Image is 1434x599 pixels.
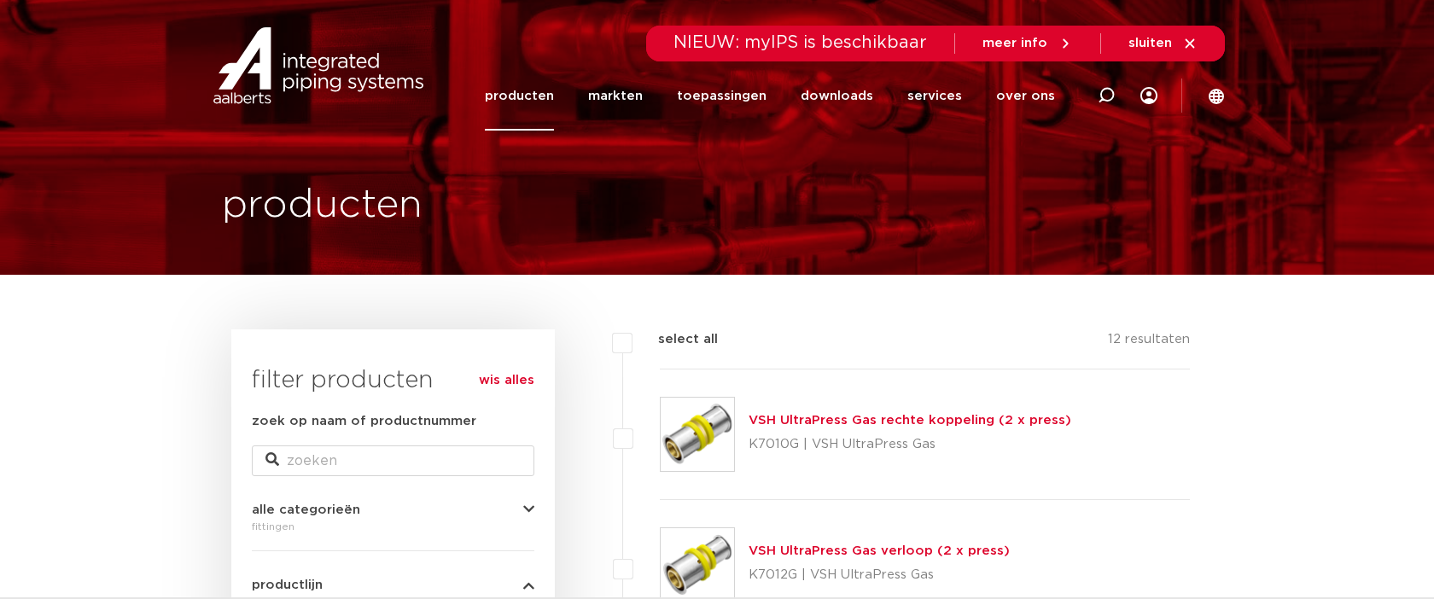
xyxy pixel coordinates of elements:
[982,36,1073,51] a: meer info
[252,363,534,398] h3: filter producten
[749,414,1071,427] a: VSH UltraPress Gas rechte koppeling (2 x press)
[632,329,718,350] label: select all
[996,61,1055,131] a: over ons
[252,579,534,591] button: productlijn
[1140,61,1157,131] div: my IPS
[222,178,423,233] h1: producten
[801,61,873,131] a: downloads
[588,61,643,131] a: markten
[485,61,1055,131] nav: Menu
[907,61,962,131] a: services
[479,370,534,391] a: wis alles
[661,398,734,471] img: Thumbnail for VSH UltraPress Gas rechte koppeling (2 x press)
[252,579,323,591] span: productlijn
[252,411,476,432] label: zoek op naam of productnummer
[252,503,360,516] span: alle categorieën
[1128,37,1172,49] span: sluiten
[485,61,554,131] a: producten
[749,431,1071,458] p: K7010G | VSH UltraPress Gas
[749,544,1010,557] a: VSH UltraPress Gas verloop (2 x press)
[252,445,534,476] input: zoeken
[982,37,1047,49] span: meer info
[1108,329,1190,356] p: 12 resultaten
[252,516,534,537] div: fittingen
[749,561,1010,589] p: K7012G | VSH UltraPress Gas
[677,61,767,131] a: toepassingen
[673,34,927,51] span: NIEUW: myIPS is beschikbaar
[1128,36,1198,51] a: sluiten
[252,503,534,516] button: alle categorieën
